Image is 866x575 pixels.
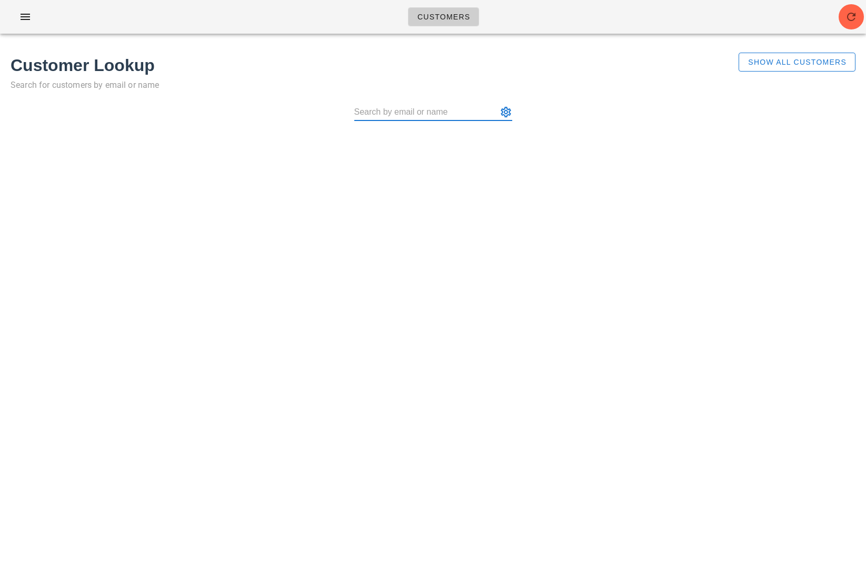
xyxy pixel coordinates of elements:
h1: Customer Lookup [11,53,713,78]
p: Search for customers by email or name [11,78,713,93]
span: Show All Customers [748,58,847,66]
span: Customers [417,13,471,21]
button: appended action [500,106,512,118]
button: Show All Customers [739,53,855,72]
input: Search by email or name [354,104,497,120]
a: Customers [408,7,480,26]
